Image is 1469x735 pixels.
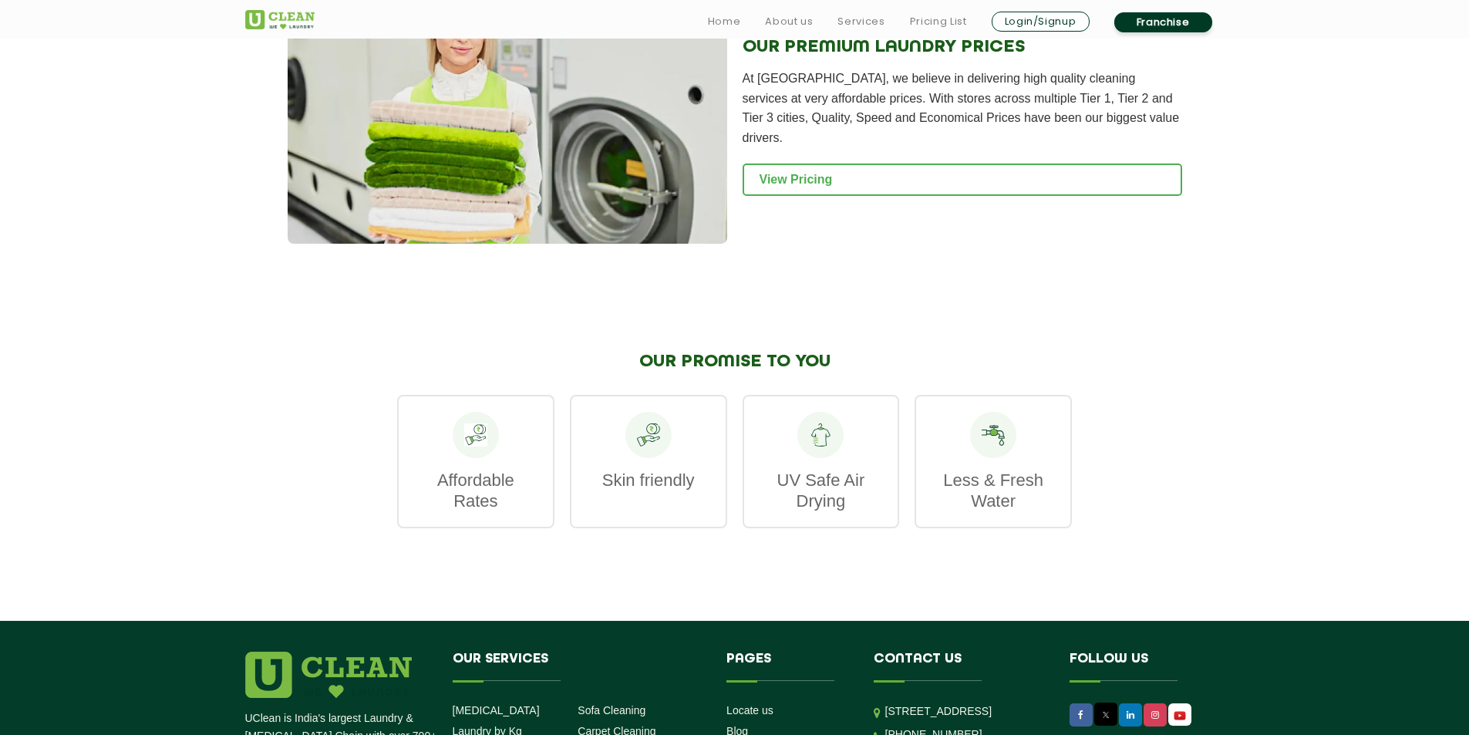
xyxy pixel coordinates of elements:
[726,704,773,716] a: Locate us
[743,164,1182,196] a: View Pricing
[245,10,315,29] img: UClean Laundry and Dry Cleaning
[453,652,704,681] h4: Our Services
[245,652,412,698] img: logo.png
[1070,652,1205,681] h4: Follow us
[587,470,710,491] p: Skin friendly
[453,704,540,716] a: [MEDICAL_DATA]
[885,703,1046,720] p: [STREET_ADDRESS]
[992,12,1090,32] a: Login/Signup
[760,470,883,511] p: UV Safe Air Drying
[578,704,645,716] a: Sofa Cleaning
[874,652,1046,681] h4: Contact us
[1170,707,1190,723] img: UClean Laundry and Dry Cleaning
[910,12,967,31] a: Pricing List
[743,37,1182,57] h2: OUR PREMIUM LAUNDRY PRICES
[708,12,741,31] a: Home
[932,470,1055,511] p: Less & Fresh Water
[837,12,884,31] a: Services
[414,470,537,511] p: Affordable Rates
[1114,12,1212,32] a: Franchise
[397,352,1072,372] h2: OUR PROMISE TO YOU
[726,652,851,681] h4: Pages
[765,12,813,31] a: About us
[743,69,1182,147] p: At [GEOGRAPHIC_DATA], we believe in delivering high quality cleaning services at very affordable ...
